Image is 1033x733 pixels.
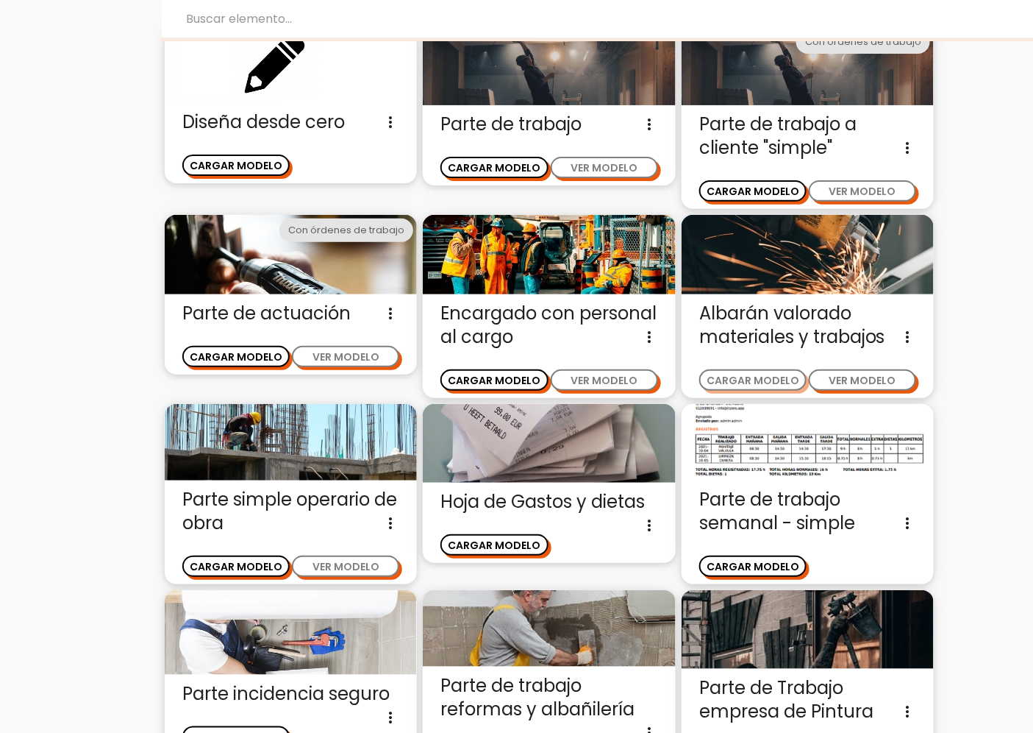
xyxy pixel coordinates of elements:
[182,682,399,706] span: Parte incidencia seguro
[182,302,399,325] span: Parte de actuación
[165,215,417,294] img: actuacion.jpg
[382,302,399,325] i: more_vert
[699,113,916,160] span: Parte de trabajo a cliente "simple"
[423,590,675,667] img: alba%C3%B1il.jpg
[551,157,658,178] button: VER MODELO
[640,113,658,136] i: more_vert
[423,26,675,105] img: partediariooperario.jpg
[640,514,658,537] i: more_vert
[382,511,399,535] i: more_vert
[551,369,658,391] button: VER MODELO
[165,26,417,103] img: enblanco.png
[182,488,399,535] span: Parte simple operario de obra
[165,590,417,675] img: seguro.jpg
[699,676,916,723] span: Parte de Trabajo empresa de Pintura
[699,369,807,391] button: CARGAR MODELO
[382,110,399,134] i: more_vert
[279,219,413,242] div: Con órdenes de trabajo
[898,700,916,723] i: more_vert
[640,325,658,349] i: more_vert
[809,369,916,391] button: VER MODELO
[440,302,657,349] span: Encargado con personal al cargo
[182,346,290,367] button: CARGAR MODELO
[440,534,548,556] button: CARGAR MODELO
[182,556,290,577] button: CARGAR MODELO
[682,26,934,105] img: partediariooperario.jpg
[809,180,916,202] button: VER MODELO
[898,325,916,349] i: more_vert
[292,556,399,577] button: VER MODELO
[292,346,399,367] button: VER MODELO
[440,113,657,136] span: Parte de trabajo
[423,215,675,294] img: encargado.jpg
[440,157,548,178] button: CARGAR MODELO
[182,155,290,176] button: CARGAR MODELO
[898,136,916,160] i: more_vert
[796,30,930,54] div: Con órdenes de trabajo
[440,674,657,721] span: Parte de trabajo reformas y albañilería
[440,369,548,391] button: CARGAR MODELO
[699,180,807,202] button: CARGAR MODELO
[382,706,399,729] i: more_vert
[165,404,417,481] img: parte-operario-obra-simple.jpg
[682,215,934,294] img: trabajos.jpg
[440,490,657,514] span: Hoja de Gastos y dietas
[682,590,934,669] img: pintura.jpg
[699,556,807,577] button: CARGAR MODELO
[682,404,934,481] img: parte-semanal.png
[699,302,916,349] span: Albarán valorado materiales y trabajos
[699,488,916,535] span: Parte de trabajo semanal - simple
[182,110,399,134] span: Diseña desde cero
[898,511,916,535] i: more_vert
[423,404,675,483] img: gastos.jpg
